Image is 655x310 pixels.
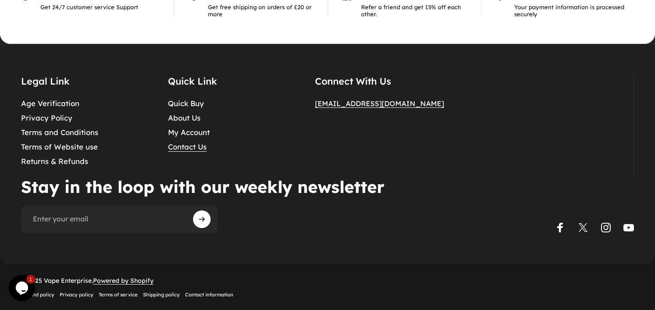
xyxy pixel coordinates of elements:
a: Contact information [185,292,233,298]
a: About Us [168,114,200,123]
a: Powered by Shopify [93,277,154,285]
p: Get free shipping on orders of £20 or more [208,4,314,18]
a: Terms and Conditions [21,128,98,137]
iframe: chat widget [9,275,37,301]
a: Returns & Refunds [21,157,88,166]
div: © 2025 Vape Enterprise. [21,277,233,298]
a: Terms of Website use [21,143,98,152]
a: Contact Us [168,143,207,152]
a: My Account [168,128,210,137]
p: Your payment information is processed securely [514,4,634,18]
a: Terms of service [99,292,138,298]
a: Age Verification [21,99,79,108]
a: Refund policy [21,292,54,298]
a: Shipping policy [143,292,180,298]
button: Subscribe [193,210,211,228]
p: Get 24/7 customer service Support [40,4,138,11]
a: [EMAIL_ADDRESS][DOMAIN_NAME] [315,99,444,108]
p: Stay in the loop with our weekly newsletter [21,178,389,195]
a: Privacy policy [60,292,93,298]
a: Privacy Policy [21,114,72,123]
p: Refer a friend and get 15% off each other. [361,4,467,18]
a: Quick Buy [168,99,204,108]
